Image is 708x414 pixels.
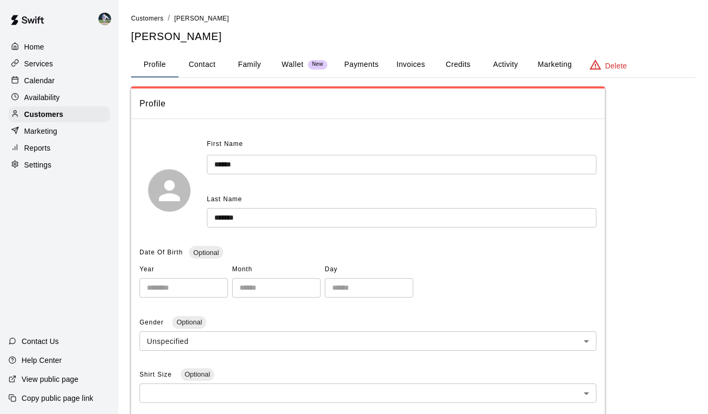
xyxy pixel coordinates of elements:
span: Optional [172,318,206,326]
p: Contact Us [22,336,59,347]
nav: breadcrumb [131,13,695,24]
button: Activity [482,52,529,77]
p: Availability [24,92,60,103]
a: Marketing [8,123,110,139]
p: Services [24,58,53,69]
button: Family [226,52,273,77]
p: Wallet [282,59,304,70]
p: Customers [24,109,63,120]
span: Customers [131,15,164,22]
button: Profile [131,52,178,77]
a: Services [8,56,110,72]
h5: [PERSON_NAME] [131,29,695,44]
span: Shirt Size [139,371,174,378]
div: Unspecified [139,331,596,351]
span: Optional [189,249,223,257]
p: Marketing [24,126,57,136]
p: Reports [24,143,51,153]
a: Customers [8,106,110,122]
a: Calendar [8,73,110,88]
p: Home [24,42,44,52]
a: Customers [131,14,164,22]
span: Month [232,261,321,278]
button: Credits [434,52,482,77]
a: Availability [8,90,110,105]
div: Chad Bell [96,8,118,29]
span: Date Of Birth [139,249,183,256]
button: Payments [336,52,387,77]
button: Invoices [387,52,434,77]
span: [PERSON_NAME] [174,15,229,22]
a: Settings [8,157,110,173]
img: Chad Bell [98,13,111,25]
span: First Name [207,136,243,153]
button: Marketing [529,52,580,77]
p: Delete [605,61,627,71]
button: Contact [178,52,226,77]
a: Home [8,39,110,55]
p: Calendar [24,75,55,86]
span: Profile [139,97,596,111]
span: Day [325,261,413,278]
span: Last Name [207,195,242,203]
span: Gender [139,319,166,326]
p: Help Center [22,355,62,366]
span: Optional [181,370,214,378]
span: New [308,61,327,68]
li: / [168,13,170,24]
a: Reports [8,140,110,156]
div: basic tabs example [131,52,695,77]
p: View public page [22,374,78,385]
span: Year [139,261,228,278]
p: Settings [24,160,52,170]
p: Copy public page link [22,393,93,403]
